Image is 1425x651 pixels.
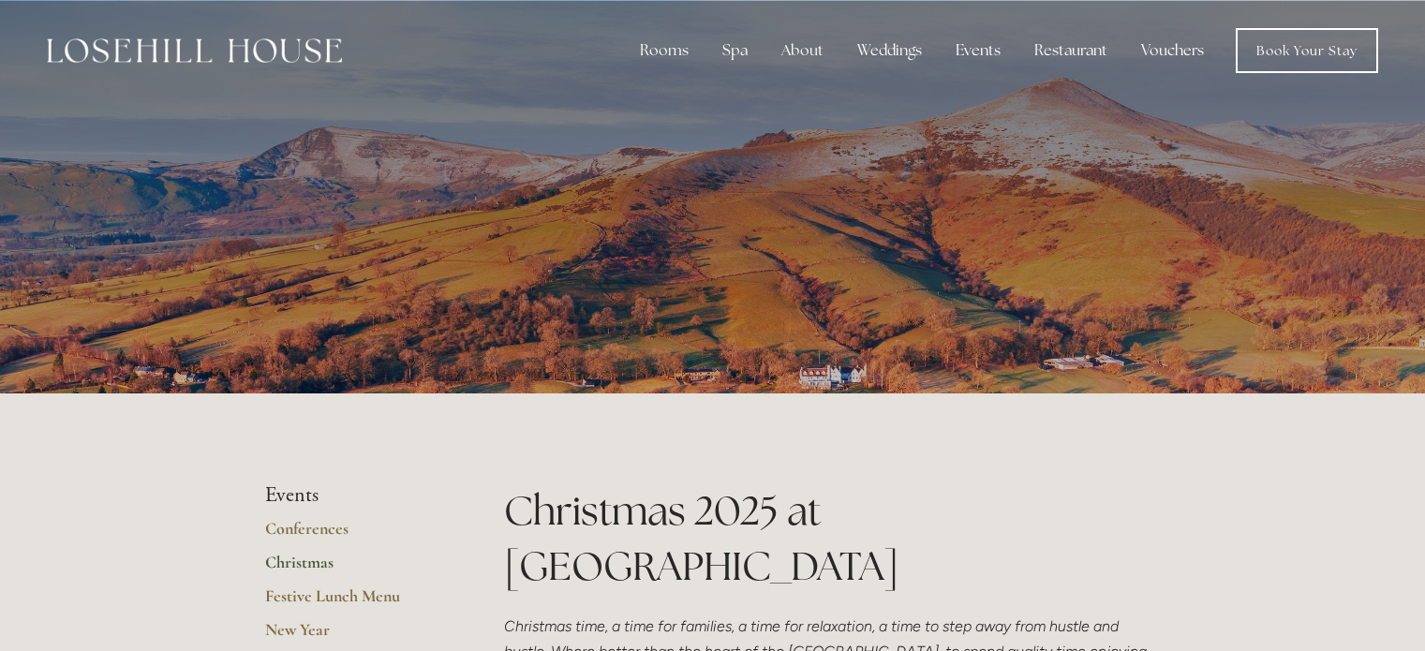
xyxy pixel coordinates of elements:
div: Events [941,32,1016,69]
div: Rooms [625,32,704,69]
a: Vouchers [1126,32,1219,69]
li: Events [265,483,444,508]
a: Christmas [265,552,444,585]
div: About [766,32,839,69]
a: Festive Lunch Menu [265,585,444,619]
div: Spa [707,32,763,69]
a: Book Your Stay [1236,28,1378,73]
img: Losehill House [47,38,342,63]
div: Restaurant [1019,32,1122,69]
a: Conferences [265,518,444,552]
div: Weddings [842,32,937,69]
h1: Christmas 2025 at [GEOGRAPHIC_DATA] [504,483,1161,594]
